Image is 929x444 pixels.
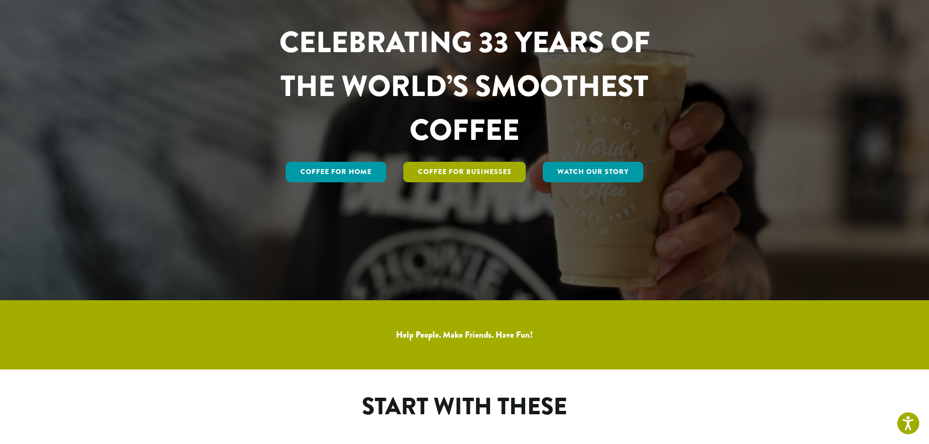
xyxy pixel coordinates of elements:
[396,328,533,341] a: Help People. Make Friends. Have Fun!
[543,162,643,182] a: Watch Our Story
[286,162,386,182] a: Coffee for Home
[256,393,673,421] h1: Start With These
[251,20,679,152] h1: CELEBRATING 33 YEARS OF THE WORLD’S SMOOTHEST COFFEE
[403,162,526,182] a: Coffee For Businesses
